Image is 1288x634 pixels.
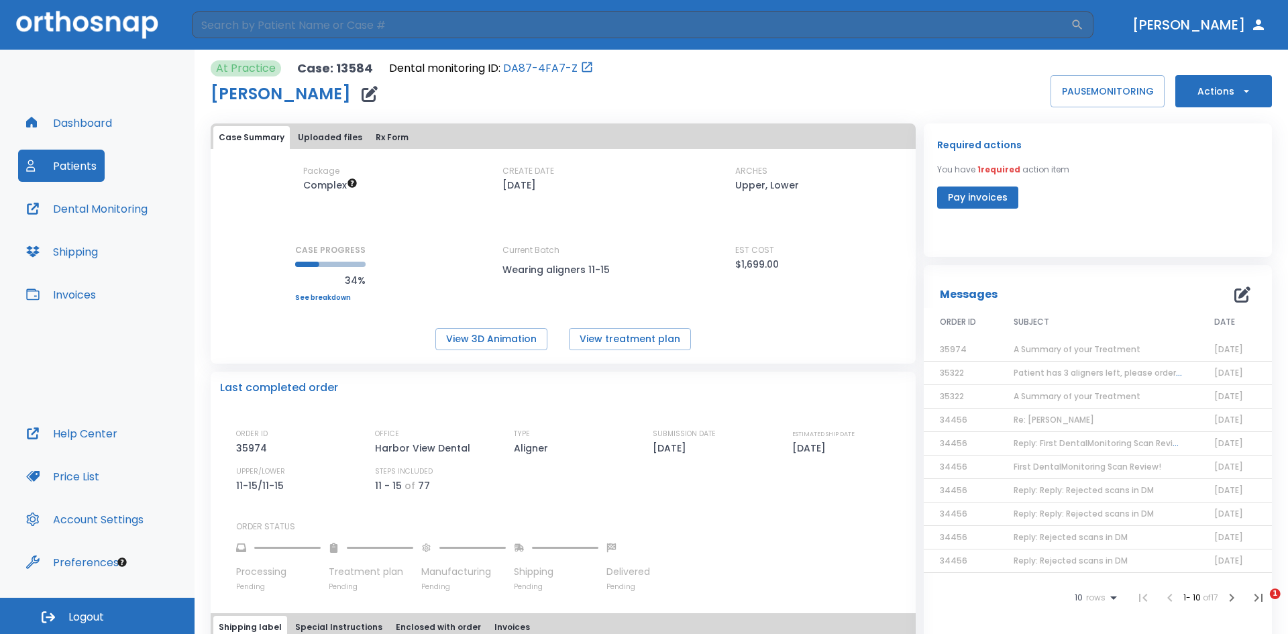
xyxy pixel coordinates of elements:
[405,478,415,494] p: of
[418,478,430,494] p: 77
[236,582,321,592] p: Pending
[295,294,366,302] a: See breakdown
[1014,344,1140,355] span: A Summary of your Treatment
[569,328,691,350] button: View treatment plan
[1183,592,1203,603] span: 1 - 10
[735,177,799,193] p: Upper, Lower
[1014,316,1049,328] span: SUBJECT
[16,11,158,38] img: Orthosnap
[792,440,830,456] p: [DATE]
[940,390,964,402] span: 35322
[503,60,578,76] a: DA87-4FA7-Z
[1014,555,1128,566] span: Reply: Rejected scans in DM
[18,503,152,535] button: Account Settings
[1014,508,1154,519] span: Reply: Reply: Rejected scans in DM
[1014,531,1128,543] span: Reply: Rejected scans in DM
[514,582,598,592] p: Pending
[1242,588,1275,621] iframe: Intercom live chat
[236,440,272,456] p: 35974
[236,428,268,440] p: ORDER ID
[940,414,967,425] span: 34456
[940,286,998,303] p: Messages
[220,380,338,396] p: Last completed order
[303,165,339,177] p: Package
[389,60,594,76] div: Open patient in dental monitoring portal
[236,466,285,478] p: UPPER/LOWER
[211,86,351,102] h1: [PERSON_NAME]
[1175,75,1272,107] button: Actions
[1214,484,1243,496] span: [DATE]
[940,344,967,355] span: 35974
[502,177,536,193] p: [DATE]
[216,60,276,76] p: At Practice
[735,256,779,272] p: $1,699.00
[1214,437,1243,449] span: [DATE]
[18,193,156,225] button: Dental Monitoring
[606,582,650,592] p: Pending
[940,316,976,328] span: ORDER ID
[940,555,967,566] span: 34456
[1014,461,1161,472] span: First DentalMonitoring Scan Review!
[1214,316,1235,328] span: DATE
[1214,508,1243,519] span: [DATE]
[1075,593,1083,602] span: 10
[1083,593,1106,602] span: rows
[375,440,475,456] p: Harbor View Dental
[295,244,366,256] p: CASE PROGRESS
[421,565,506,579] p: Manufacturing
[370,126,414,149] button: Rx Form
[1214,531,1243,543] span: [DATE]
[502,262,623,278] p: Wearing aligners 11-15
[940,437,967,449] span: 34456
[18,150,105,182] button: Patients
[295,272,366,288] p: 34%
[1127,13,1272,37] button: [PERSON_NAME]
[1214,414,1243,425] span: [DATE]
[236,478,288,494] p: 11-15/11-15
[329,582,413,592] p: Pending
[213,126,290,149] button: Case Summary
[940,367,964,378] span: 35322
[1051,75,1165,107] button: PAUSEMONITORING
[18,107,120,139] button: Dashboard
[116,556,128,568] div: Tooltip anchor
[1214,461,1243,472] span: [DATE]
[18,417,125,450] button: Help Center
[18,460,107,492] button: Price List
[18,235,106,268] button: Shipping
[502,244,623,256] p: Current Batch
[329,565,413,579] p: Treatment plan
[18,546,127,578] a: Preferences
[1014,414,1094,425] span: Re: [PERSON_NAME]
[735,165,767,177] p: ARCHES
[514,440,553,456] p: Aligner
[1214,344,1243,355] span: [DATE]
[236,565,321,579] p: Processing
[514,565,598,579] p: Shipping
[375,466,433,478] p: STEPS INCLUDED
[937,187,1018,209] button: Pay invoices
[735,244,774,256] p: EST COST
[68,610,104,625] span: Logout
[653,440,691,456] p: [DATE]
[940,484,967,496] span: 34456
[1214,367,1243,378] span: [DATE]
[435,328,547,350] button: View 3D Animation
[502,165,554,177] p: CREATE DATE
[1014,390,1140,402] span: A Summary of your Treatment
[389,60,500,76] p: Dental monitoring ID:
[1214,390,1243,402] span: [DATE]
[1270,588,1281,599] span: 1
[940,461,967,472] span: 34456
[940,508,967,519] span: 34456
[1203,592,1218,603] span: of 17
[292,126,368,149] button: Uploaded files
[297,60,373,76] p: Case: 13584
[1214,555,1243,566] span: [DATE]
[940,531,967,543] span: 34456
